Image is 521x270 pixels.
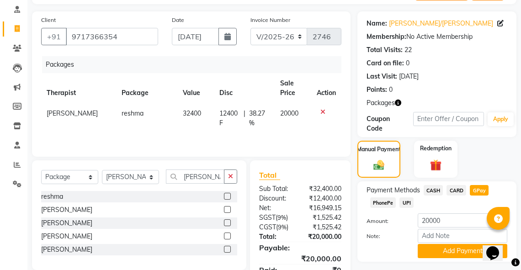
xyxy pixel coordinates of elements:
[406,58,409,68] div: 0
[447,185,466,196] span: CARD
[370,197,396,208] span: PhonePe
[41,73,116,103] th: Therapist
[41,192,63,201] div: reshma
[47,109,98,117] span: [PERSON_NAME]
[252,242,348,253] div: Payable:
[367,98,395,108] span: Packages
[250,16,290,24] label: Invoice Number
[311,73,341,103] th: Action
[367,185,420,195] span: Payment Methods
[252,232,300,242] div: Total:
[166,169,224,184] input: Search
[360,217,411,225] label: Amount:
[300,222,348,232] div: ₹1,525.42
[252,194,300,203] div: Discount:
[360,232,411,240] label: Note:
[41,218,92,228] div: [PERSON_NAME]
[300,232,348,242] div: ₹20,000.00
[367,32,406,42] div: Membership:
[300,184,348,194] div: ₹32,400.00
[277,214,286,221] span: 9%
[41,28,67,45] button: +91
[357,145,401,154] label: Manual Payment
[418,244,507,258] button: Add Payment
[367,45,403,55] div: Total Visits:
[470,185,489,196] span: GPay
[389,85,393,95] div: 0
[488,112,514,126] button: Apply
[41,232,92,241] div: [PERSON_NAME]
[418,213,507,228] input: Amount
[424,185,443,196] span: CASH
[404,45,412,55] div: 22
[41,205,92,215] div: [PERSON_NAME]
[367,58,404,68] div: Card on file:
[367,72,397,81] div: Last Visit:
[300,203,348,213] div: ₹16,949.15
[41,16,56,24] label: Client
[259,223,276,231] span: CGST
[367,19,387,28] div: Name:
[252,184,300,194] div: Sub Total:
[252,213,300,222] div: ( )
[177,73,214,103] th: Value
[252,222,300,232] div: ( )
[244,109,245,128] span: |
[370,159,388,171] img: _cash.svg
[122,109,144,117] span: reshma
[399,72,419,81] div: [DATE]
[259,213,276,222] span: SGST
[399,197,414,208] span: UPI
[259,170,280,180] span: Total
[300,194,348,203] div: ₹12,400.00
[66,28,158,45] input: Search by Name/Mobile/Email/Code
[413,112,484,126] input: Enter Offer / Coupon Code
[278,223,287,231] span: 9%
[172,16,184,24] label: Date
[483,233,512,261] iframe: chat widget
[300,213,348,222] div: ₹1,525.42
[116,73,177,103] th: Package
[42,56,348,73] div: Packages
[41,245,92,254] div: [PERSON_NAME]
[367,85,387,95] div: Points:
[367,114,414,133] div: Coupon Code
[252,253,348,264] div: ₹20,000.00
[214,73,275,103] th: Disc
[418,229,507,243] input: Add Note
[367,32,507,42] div: No Active Membership
[426,158,445,172] img: _gift.svg
[389,19,493,28] a: [PERSON_NAME]/[PERSON_NAME]
[252,203,300,213] div: Net:
[219,109,240,128] span: 12400 F
[280,109,298,117] span: 20000
[275,73,311,103] th: Sale Price
[249,109,269,128] span: 38.27 %
[183,109,201,117] span: 32400
[420,144,452,153] label: Redemption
